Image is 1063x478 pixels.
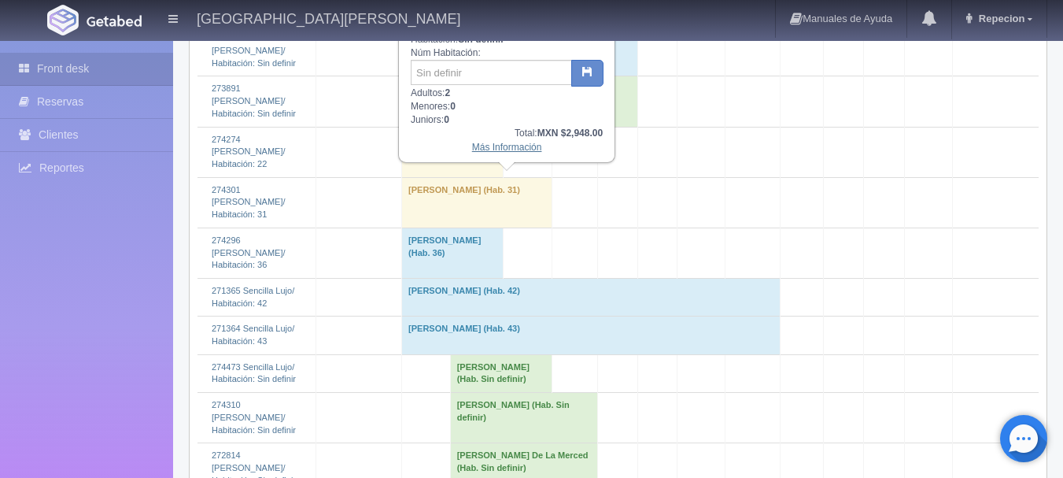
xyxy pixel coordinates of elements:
b: MXN $2,948.00 [537,128,603,139]
td: [PERSON_NAME] (Hab. 31) [402,177,552,228]
td: [PERSON_NAME] (Hab. Sin definir) [450,393,597,443]
a: 274310 [PERSON_NAME]/Habitación: Sin definir [212,400,296,434]
input: Sin definir [411,60,572,85]
img: Getabed [47,5,79,35]
b: 0 [450,101,456,112]
a: 274296 [PERSON_NAME]/Habitación: 36 [212,235,286,269]
a: 273891 [PERSON_NAME]/Habitación: Sin definir [212,83,296,117]
span: Repecion [975,13,1025,24]
a: 274274 [PERSON_NAME]/Habitación: 22 [212,135,286,169]
a: 271365 Sencilla Lujo/Habitación: 42 [212,286,294,308]
b: 2 [445,87,450,98]
a: Más Información [472,142,542,153]
img: Getabed [87,15,142,27]
a: 271364 Sencilla Lujo/Habitación: 43 [212,324,294,346]
b: 0 [444,114,449,125]
td: [PERSON_NAME] (Hab. 43) [402,317,780,354]
td: [PERSON_NAME] (Hab. 42) [402,278,780,316]
td: [PERSON_NAME] (Hab. Sin definir) [450,354,552,392]
div: Total: [411,127,603,140]
td: [PERSON_NAME] (Hab. 36) [402,228,504,278]
a: 274301 [PERSON_NAME]/Habitación: 31 [212,185,286,219]
a: 273890 [PERSON_NAME]/Habitación: Sin definir [212,33,296,67]
h4: [GEOGRAPHIC_DATA][PERSON_NAME] [197,8,460,28]
a: 274473 Sencilla Lujo/Habitación: Sin definir [212,362,296,384]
